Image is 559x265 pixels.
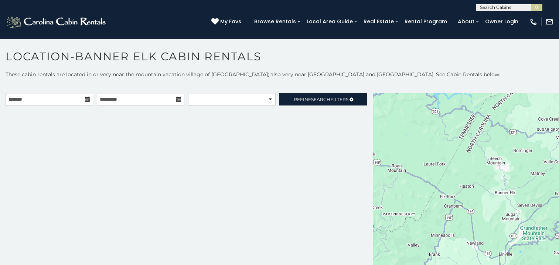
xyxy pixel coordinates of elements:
[303,16,357,27] a: Local Area Guide
[401,16,451,27] a: Rental Program
[545,18,553,26] img: mail-regular-white.png
[294,97,348,102] span: Refine Filters
[454,16,478,27] a: About
[311,97,330,102] span: Search
[279,93,367,105] a: RefineSearchFilters
[250,16,300,27] a: Browse Rentals
[529,18,538,26] img: phone-regular-white.png
[481,16,522,27] a: Owner Login
[211,18,243,26] a: My Favs
[6,14,108,29] img: White-1-2.png
[360,16,398,27] a: Real Estate
[220,18,241,26] span: My Favs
